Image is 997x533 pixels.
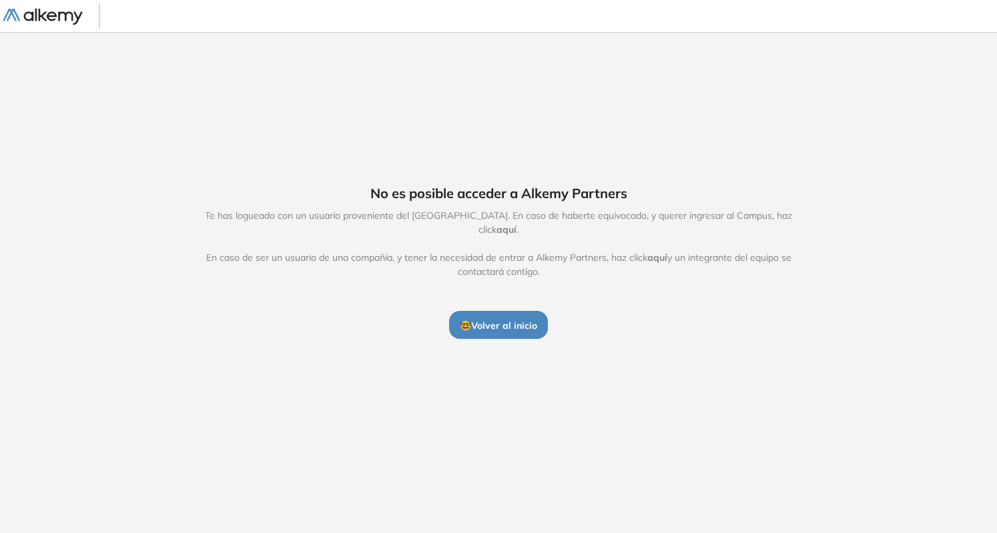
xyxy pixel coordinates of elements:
[647,251,667,263] span: aquí
[449,311,548,339] button: 🤓Volver al inicio
[496,223,517,235] span: aquí
[757,378,997,533] div: Widget de chat
[191,209,806,279] span: Te has logueado con un usuario proveniente del [GEOGRAPHIC_DATA]. En caso de haberte equivocado, ...
[460,320,537,332] span: 🤓 Volver al inicio
[757,378,997,533] iframe: Chat Widget
[3,9,83,25] img: Logo
[370,183,627,203] span: No es posible acceder a Alkemy Partners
